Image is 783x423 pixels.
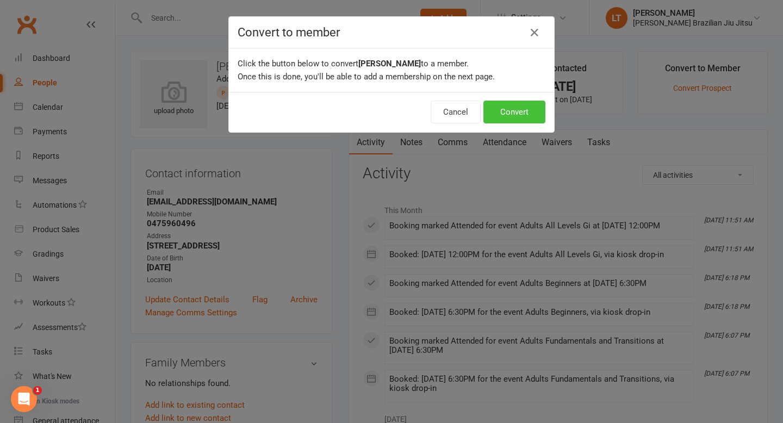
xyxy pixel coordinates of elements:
[431,101,481,123] button: Cancel
[238,26,545,39] h4: Convert to member
[229,48,554,92] div: Click the button below to convert to a member. Once this is done, you'll be able to add a members...
[11,386,37,412] iframe: Intercom live chat
[33,386,42,395] span: 1
[358,59,421,69] b: [PERSON_NAME]
[483,101,545,123] button: Convert
[526,24,543,41] button: Close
